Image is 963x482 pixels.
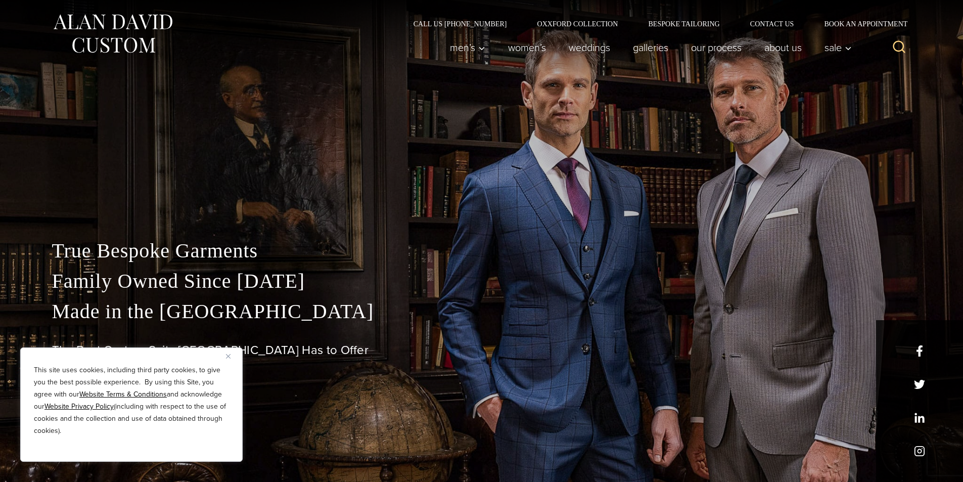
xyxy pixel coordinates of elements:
[398,20,911,27] nav: Secondary Navigation
[753,37,813,58] a: About Us
[438,37,857,58] nav: Primary Navigation
[44,401,114,412] a: Website Privacy Policy
[398,20,522,27] a: Call Us [PHONE_NUMBER]
[735,20,809,27] a: Contact Us
[557,37,621,58] a: weddings
[522,20,633,27] a: Oxxford Collection
[226,350,238,362] button: Close
[824,42,852,53] span: Sale
[52,343,911,358] h1: The Best Custom Suits [GEOGRAPHIC_DATA] Has to Offer
[226,354,231,359] img: Close
[79,389,167,400] a: Website Terms & Conditions
[52,236,911,327] p: True Bespoke Garments Family Owned Since [DATE] Made in the [GEOGRAPHIC_DATA]
[633,20,735,27] a: Bespoke Tailoring
[621,37,679,58] a: Galleries
[809,20,911,27] a: Book an Appointment
[679,37,753,58] a: Our Process
[52,11,173,56] img: Alan David Custom
[496,37,557,58] a: Women’s
[887,35,911,60] button: View Search Form
[450,42,485,53] span: Men’s
[34,364,229,437] p: This site uses cookies, including third party cookies, to give you the best possible experience. ...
